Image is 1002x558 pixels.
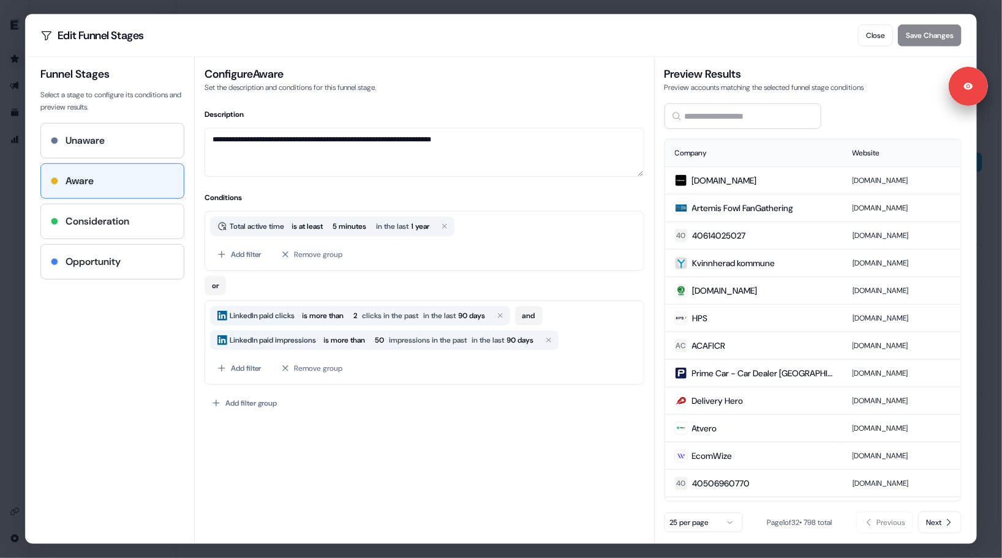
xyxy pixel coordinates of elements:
span: Artemis Fowl FanGathering [692,202,794,214]
p: [DOMAIN_NAME] [853,340,951,352]
button: Close [858,24,893,46]
span: impressions in the past [390,334,467,346]
p: [DOMAIN_NAME] [853,312,951,324]
p: Select a stage to configure its conditions and preview results. [40,89,184,113]
p: [DOMAIN_NAME] [853,285,951,297]
span: 40506960770 [692,477,750,489]
h4: Description [205,108,644,121]
p: [DOMAIN_NAME] [853,367,951,379]
button: Next [918,511,962,534]
span: ACAFICR [692,340,726,352]
h3: Configure Aware [205,67,644,81]
span: Prime Car - Car Dealer [GEOGRAPHIC_DATA] [692,367,833,379]
p: [DOMAIN_NAME] [853,395,951,407]
p: Set the description and conditions for this funnel stage. [205,81,644,94]
span: Atvero [692,422,717,434]
p: Preview accounts matching the selected funnel stage conditions [665,81,962,94]
span: Kvinnherad kommune [692,257,775,269]
span: [DOMAIN_NAME] [692,174,757,187]
h4: Conditions [205,192,644,204]
h4: Opportunity [66,255,121,269]
span: LinkedIn paid clicks [227,310,298,322]
span: 5 minutes [333,220,367,232]
span: Delivery Hero [692,395,744,407]
div: Company [675,147,833,159]
span: [DOMAIN_NAME] [692,285,757,297]
p: [DOMAIN_NAME] [853,450,951,462]
span: 40614025027 [692,229,745,242]
p: [DOMAIN_NAME] [853,257,951,269]
h4: Unaware [66,133,105,148]
span: 50 [375,334,385,346]
span: Next [926,516,941,529]
button: Add filter [210,244,269,266]
button: Remove group [274,244,350,266]
h3: Funnel Stages [40,67,184,81]
p: [DOMAIN_NAME] [853,422,951,434]
div: 40 [676,477,685,489]
button: Add filter group [205,392,285,414]
span: Total active time [227,220,287,232]
span: in the last [377,220,412,232]
span: clicks in the past [363,310,419,322]
h4: Aware [66,174,94,188]
div: AC [676,340,686,352]
p: [DOMAIN_NAME] [853,174,951,187]
span: in the last [472,334,505,346]
p: [DOMAIN_NAME] [853,477,951,489]
span: LinkedIn paid impressions [227,334,319,346]
span: EcomWize [692,450,733,462]
p: [DOMAIN_NAME] [853,229,951,242]
button: and [515,306,543,325]
button: Remove group [274,357,350,379]
h4: Consideration [66,214,129,229]
span: in the last [424,310,456,322]
p: [DOMAIN_NAME] [853,202,951,214]
span: Page 1 of 32 • 798 total [767,518,832,527]
div: Website [853,147,951,159]
span: HPS [692,312,707,324]
h2: Edit Funnel Stages [40,29,144,42]
div: 40 [676,229,685,242]
button: Add filter [210,357,269,379]
button: or [205,276,226,296]
span: 2 [354,310,358,322]
h3: Preview Results [665,67,962,81]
